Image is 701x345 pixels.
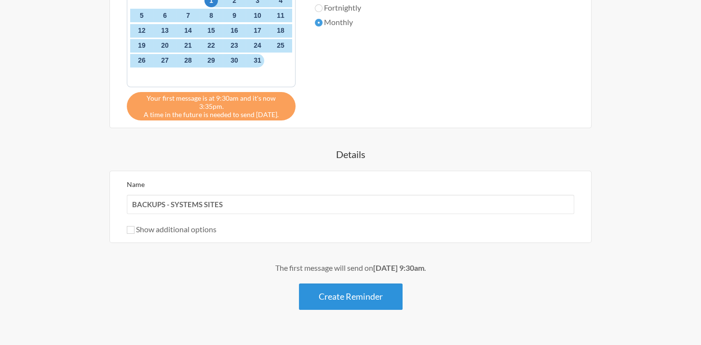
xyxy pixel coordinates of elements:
[204,9,218,22] span: Saturday, November 8, 2025
[158,54,172,67] span: Thursday, November 27, 2025
[274,9,287,22] span: Tuesday, November 11, 2025
[135,54,148,67] span: Wednesday, November 26, 2025
[228,24,241,38] span: Sunday, November 16, 2025
[228,9,241,22] span: Sunday, November 9, 2025
[158,39,172,53] span: Thursday, November 20, 2025
[127,226,135,234] input: Show additional options
[204,39,218,53] span: Saturday, November 22, 2025
[181,9,195,22] span: Friday, November 7, 2025
[127,180,145,188] label: Name
[135,24,148,38] span: Wednesday, November 12, 2025
[135,9,148,22] span: Wednesday, November 5, 2025
[274,39,287,53] span: Tuesday, November 25, 2025
[127,92,296,120] div: A time in the future is needed to send [DATE].
[158,9,172,22] span: Thursday, November 6, 2025
[373,263,424,272] strong: [DATE] 9:30am
[251,24,264,38] span: Monday, November 17, 2025
[158,24,172,38] span: Thursday, November 13, 2025
[204,24,218,38] span: Saturday, November 15, 2025
[181,24,195,38] span: Friday, November 14, 2025
[299,283,403,310] button: Create Reminder
[251,39,264,53] span: Monday, November 24, 2025
[127,195,574,214] input: We suggest a 2 to 4 word name
[315,16,361,28] label: Monthly
[71,262,630,274] div: The first message will send on .
[228,54,241,67] span: Sunday, November 30, 2025
[134,94,288,110] span: Your first message is at 9:30am and it's now 3:35pm.
[71,147,630,161] h4: Details
[251,54,264,67] span: Monday, December 1, 2025
[204,54,218,67] span: Saturday, November 29, 2025
[181,39,195,53] span: Friday, November 21, 2025
[181,54,195,67] span: Friday, November 28, 2025
[274,24,287,38] span: Tuesday, November 18, 2025
[315,19,323,27] input: Monthly
[228,39,241,53] span: Sunday, November 23, 2025
[127,225,216,234] label: Show additional options
[315,4,323,12] input: Fortnightly
[251,9,264,22] span: Monday, November 10, 2025
[135,39,148,53] span: Wednesday, November 19, 2025
[315,2,361,13] label: Fortnightly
